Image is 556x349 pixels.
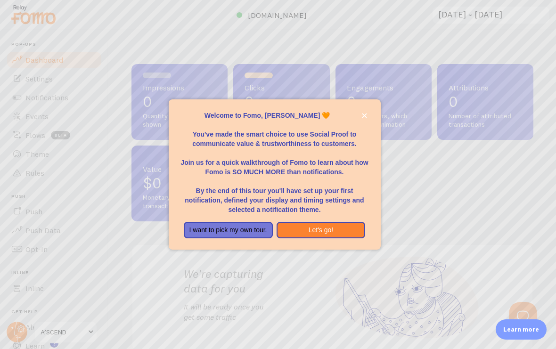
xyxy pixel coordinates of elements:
[180,120,369,148] p: You've made the smart choice to use Social Proof to communicate value & trustworthiness to custom...
[503,325,539,334] p: Learn more
[180,148,369,177] p: Join us for a quick walkthrough of Fomo to learn about how Fomo is SO MUCH MORE than notifications.
[360,111,369,121] button: close,
[180,111,369,120] p: Welcome to Fomo, [PERSON_NAME] 🧡
[496,319,547,340] div: Learn more
[180,177,369,214] p: By the end of this tour you'll have set up your first notification, defined your display and timi...
[184,222,273,239] button: I want to pick my own tour.
[169,99,381,250] div: Welcome to Fomo, Toni Hardy 🧡You&amp;#39;ve made the smart choice to use Social Proof to communic...
[277,222,366,239] button: Let's go!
